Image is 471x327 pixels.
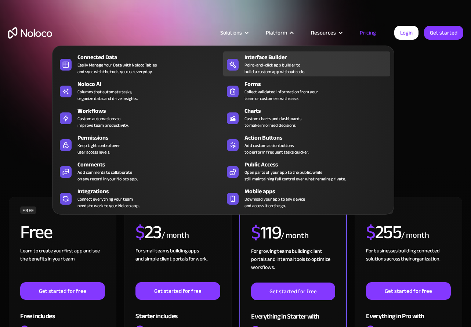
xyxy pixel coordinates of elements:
[135,223,162,241] h2: 23
[56,78,223,103] a: Noloco AIColumns that automate tasks,organize data, and drive insights.
[266,28,287,37] div: Platform
[244,133,394,142] div: Action Buttons
[244,62,305,75] div: Point-and-click app builder to build a custom app without code.
[56,186,223,211] a: IntegrationsConnect everything your teamneeds to work to your Noloco app.
[366,247,450,282] div: For businesses building connected solutions across their organization. ‍
[251,300,335,324] div: Everything in Starter with
[77,115,128,129] div: Custom automations to improve team productivity.
[56,105,223,130] a: WorkflowsCustom automations toimprove team productivity.
[135,215,145,249] span: $
[251,223,281,242] h2: 119
[77,196,140,209] div: Connect everything your team needs to work to your Noloco app.
[244,196,305,209] span: Download your app to any device and access it on the go.
[77,142,120,155] div: Keep tight control over user access levels.
[366,282,450,300] a: Get started for free
[20,206,36,214] div: FREE
[77,89,138,102] div: Columns that automate tasks, organize data, and drive insights.
[220,28,242,37] div: Solutions
[20,223,52,241] h2: Free
[8,62,463,85] h1: A plan for organizations of all sizes
[302,28,351,37] div: Resources
[56,132,223,157] a: PermissionsKeep tight control overuser access levels.
[281,230,308,242] div: / month
[244,187,394,196] div: Mobile apps
[366,300,450,324] div: Everything in Pro with
[211,28,257,37] div: Solutions
[251,215,260,250] span: $
[223,186,390,211] a: Mobile appsDownload your app to any deviceand access it on the go.
[244,115,301,129] div: Custom charts and dashboards to make informed decisions.
[223,132,390,157] a: Action ButtonsAdd custom action buttonsto perform frequent tasks quicker.
[56,159,223,184] a: CommentsAdd comments to collaborateon any record in your Noloco app.
[20,247,105,282] div: Learn to create your first app and see the benefits in your team ‍
[52,35,394,215] nav: Platform
[135,247,220,282] div: For small teams building apps and simple client portals for work. ‍
[223,159,390,184] a: Public AccessOpen parts of your app to the public, whilestill maintaining full control over what ...
[366,223,401,241] h2: 255
[20,300,105,324] div: Free includes
[244,89,318,102] div: Collect validated information from your team or customers with ease.
[8,27,52,39] a: home
[244,142,309,155] div: Add custom action buttons to perform frequent tasks quicker.
[77,187,227,196] div: Integrations
[77,53,227,62] div: Connected Data
[244,160,394,169] div: Public Access
[251,247,335,283] div: For growing teams building client portals and internal tools to optimize workflows.
[77,107,227,115] div: Workflows
[244,169,346,182] div: Open parts of your app to the public, while still maintaining full control over what remains priv...
[401,230,429,241] div: / month
[244,53,394,62] div: Interface Builder
[56,51,223,76] a: Connected DataEasily Manage Your Data with Noloco Tablesand sync with the tools you use everyday.
[77,62,157,75] div: Easily Manage Your Data with Noloco Tables and sync with the tools you use everyday.
[77,80,227,89] div: Noloco AI
[351,28,385,37] a: Pricing
[77,169,138,182] div: Add comments to collaborate on any record in your Noloco app.
[394,26,419,40] a: Login
[223,51,390,76] a: Interface BuilderPoint-and-click app builder tobuild a custom app without code.
[244,107,394,115] div: Charts
[251,283,335,300] a: Get started for free
[366,215,375,249] span: $
[20,282,105,300] a: Get started for free
[257,28,302,37] div: Platform
[77,133,227,142] div: Permissions
[162,230,189,241] div: / month
[223,105,390,130] a: ChartsCustom charts and dashboardsto make informed decisions.
[244,80,394,89] div: Forms
[311,28,336,37] div: Resources
[77,160,227,169] div: Comments
[223,78,390,103] a: FormsCollect validated information from yourteam or customers with ease.
[424,26,463,40] a: Get started
[135,300,220,324] div: Starter includes
[135,282,220,300] a: Get started for free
